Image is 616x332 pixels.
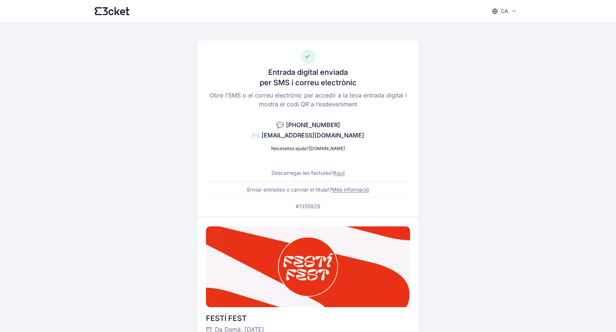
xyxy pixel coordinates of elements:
[271,146,309,151] span: Necessites ajuda?
[332,186,369,193] a: Més informació
[286,121,340,129] span: [PHONE_NUMBER]
[309,146,345,151] a: [DOMAIN_NAME]
[260,77,357,88] h3: per SMS i correu electrònic
[268,67,348,77] h3: Entrada digital enviada
[247,186,369,193] p: Enviar entrades o canviar el titular?
[296,203,320,210] p: #1355929
[333,170,344,176] a: Aquí
[272,169,344,177] p: Descarregar les factures?
[262,132,364,139] span: [EMAIL_ADDRESS][DOMAIN_NAME]
[252,132,259,139] span: ✉️
[501,7,508,15] p: ca
[276,121,284,129] span: 💬
[206,91,410,109] p: Obre l’SMS o el correu electrònic per accedir a la teva entrada digital i mostra el codi QR a l’e...
[206,313,410,323] div: FESTÍ FEST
